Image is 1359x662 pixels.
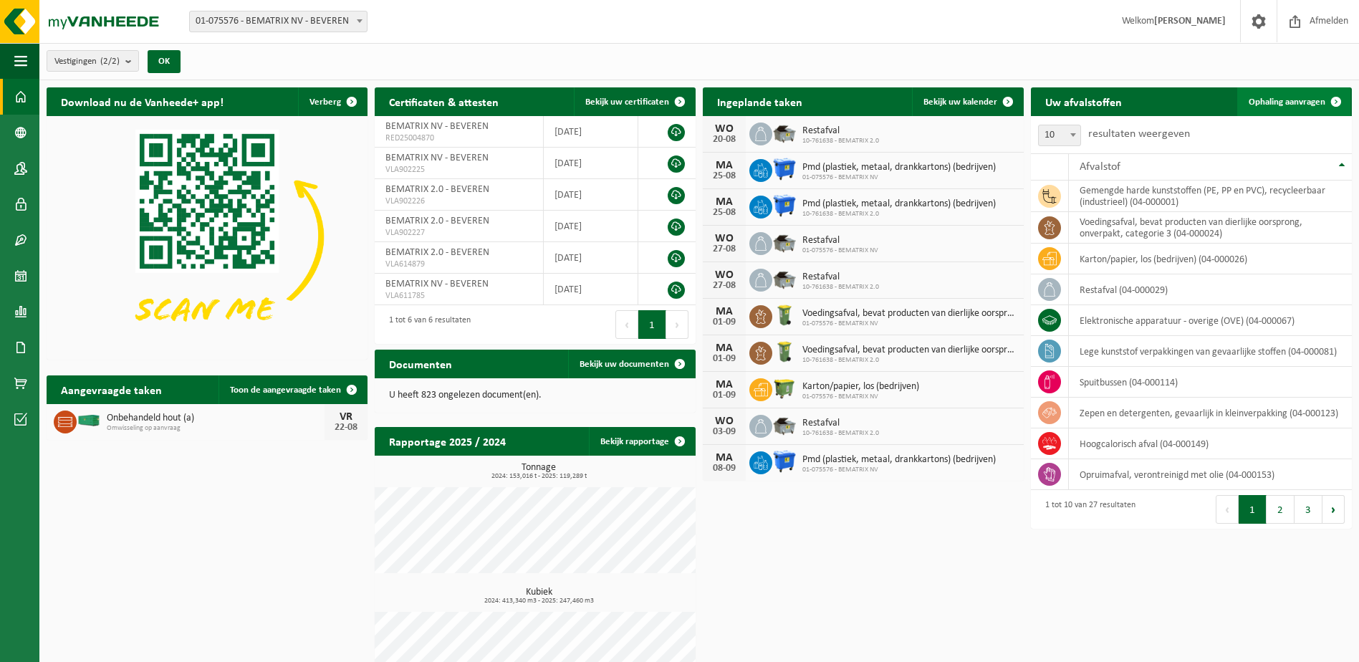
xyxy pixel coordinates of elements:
div: WO [710,416,739,427]
td: elektronische apparatuur - overige (OVE) (04-000067) [1069,305,1352,336]
span: Pmd (plastiek, metaal, drankkartons) (bedrijven) [802,454,996,466]
span: Ophaling aanvragen [1249,97,1325,107]
h2: Download nu de Vanheede+ app! [47,87,238,115]
div: VR [332,411,360,423]
button: Previous [1216,495,1239,524]
span: Restafval [802,418,879,429]
h2: Uw afvalstoffen [1031,87,1136,115]
span: 10 [1039,125,1080,145]
div: MA [710,306,739,317]
img: WB-5000-GAL-GY-01 [772,413,797,437]
span: RED25004870 [385,133,532,144]
span: 10-761638 - BEMATRIX 2.0 [802,356,1017,365]
span: VLA611785 [385,290,532,302]
img: HK-XC-40-GN-00 [77,414,101,427]
div: 01-09 [710,354,739,364]
h2: Aangevraagde taken [47,375,176,403]
label: resultaten weergeven [1088,128,1190,140]
span: Pmd (plastiek, metaal, drankkartons) (bedrijven) [802,162,996,173]
a: Bekijk rapportage [589,427,694,456]
span: Bekijk uw certificaten [585,97,669,107]
span: Toon de aangevraagde taken [230,385,341,395]
span: Restafval [802,272,879,283]
div: 08-09 [710,464,739,474]
span: 2024: 153,016 t - 2025: 119,289 t [382,473,696,480]
span: 01-075576 - BEMATRIX NV [802,320,1017,328]
span: Pmd (plastiek, metaal, drankkartons) (bedrijven) [802,198,996,210]
span: BEMATRIX NV - BEVEREN [385,279,489,289]
div: 27-08 [710,244,739,254]
span: 01-075576 - BEMATRIX NV [802,246,878,255]
span: Bekijk uw documenten [580,360,669,369]
a: Toon de aangevraagde taken [219,375,366,404]
span: 10-761638 - BEMATRIX 2.0 [802,137,879,145]
td: zepen en detergenten, gevaarlijk in kleinverpakking (04-000123) [1069,398,1352,428]
td: restafval (04-000029) [1069,274,1352,305]
a: Bekijk uw kalender [912,87,1022,116]
span: 01-075576 - BEMATRIX NV [802,466,996,474]
a: Bekijk uw certificaten [574,87,694,116]
button: Verberg [298,87,366,116]
img: WB-5000-GAL-GY-01 [772,230,797,254]
span: VLA902226 [385,196,532,207]
td: opruimafval, verontreinigd met olie (04-000153) [1069,459,1352,490]
span: Onbehandeld hout (a) [107,413,325,424]
div: 25-08 [710,171,739,181]
td: lege kunststof verpakkingen van gevaarlijke stoffen (04-000081) [1069,336,1352,367]
span: BEMATRIX 2.0 - BEVEREN [385,247,489,258]
h2: Rapportage 2025 / 2024 [375,427,520,455]
h3: Tonnage [382,463,696,480]
td: karton/papier, los (bedrijven) (04-000026) [1069,244,1352,274]
div: 1 tot 10 van 27 resultaten [1038,494,1135,525]
span: BEMATRIX NV - BEVEREN [385,121,489,132]
span: Voedingsafval, bevat producten van dierlijke oorsprong, onverpakt, categorie 3 [802,345,1017,356]
td: spuitbussen (04-000114) [1069,367,1352,398]
div: 01-09 [710,317,739,327]
span: Karton/papier, los (bedrijven) [802,381,919,393]
img: WB-5000-GAL-GY-01 [772,267,797,291]
span: 01-075576 - BEMATRIX NV [802,393,919,401]
div: 22-08 [332,423,360,433]
span: 10-761638 - BEMATRIX 2.0 [802,429,879,438]
button: 1 [638,310,666,339]
div: 03-09 [710,427,739,437]
h2: Ingeplande taken [703,87,817,115]
h2: Documenten [375,350,466,378]
span: Restafval [802,235,878,246]
img: Download de VHEPlus App [47,116,368,357]
button: Vestigingen(2/2) [47,50,139,72]
td: [DATE] [544,116,638,148]
td: [DATE] [544,179,638,211]
div: 1 tot 6 van 6 resultaten [382,309,471,340]
span: BEMATRIX NV - BEVEREN [385,153,489,163]
span: BEMATRIX 2.0 - BEVEREN [385,216,489,226]
div: WO [710,269,739,281]
div: WO [710,123,739,135]
span: 01-075576 - BEMATRIX NV - BEVEREN [189,11,368,32]
span: VLA614879 [385,259,532,270]
span: VLA902227 [385,227,532,239]
count: (2/2) [100,57,120,66]
div: WO [710,233,739,244]
div: MA [710,342,739,354]
h2: Certificaten & attesten [375,87,513,115]
td: [DATE] [544,242,638,274]
img: WB-0140-HPE-GN-50 [772,340,797,364]
span: Verberg [309,97,341,107]
p: U heeft 823 ongelezen document(en). [389,390,681,400]
td: gemengde harde kunststoffen (PE, PP en PVC), recycleerbaar (industrieel) (04-000001) [1069,181,1352,212]
button: Next [666,310,688,339]
button: OK [148,50,181,73]
span: 2024: 413,340 m3 - 2025: 247,460 m3 [382,598,696,605]
button: 3 [1295,495,1322,524]
span: Bekijk uw kalender [923,97,997,107]
span: 01-075576 - BEMATRIX NV [802,173,996,182]
img: WB-1100-HPE-BE-01 [772,449,797,474]
span: Afvalstof [1080,161,1120,173]
div: MA [710,379,739,390]
td: [DATE] [544,148,638,179]
span: 01-075576 - BEMATRIX NV - BEVEREN [190,11,367,32]
strong: [PERSON_NAME] [1154,16,1226,27]
span: Restafval [802,125,879,137]
img: WB-1100-HPE-BE-01 [772,157,797,181]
